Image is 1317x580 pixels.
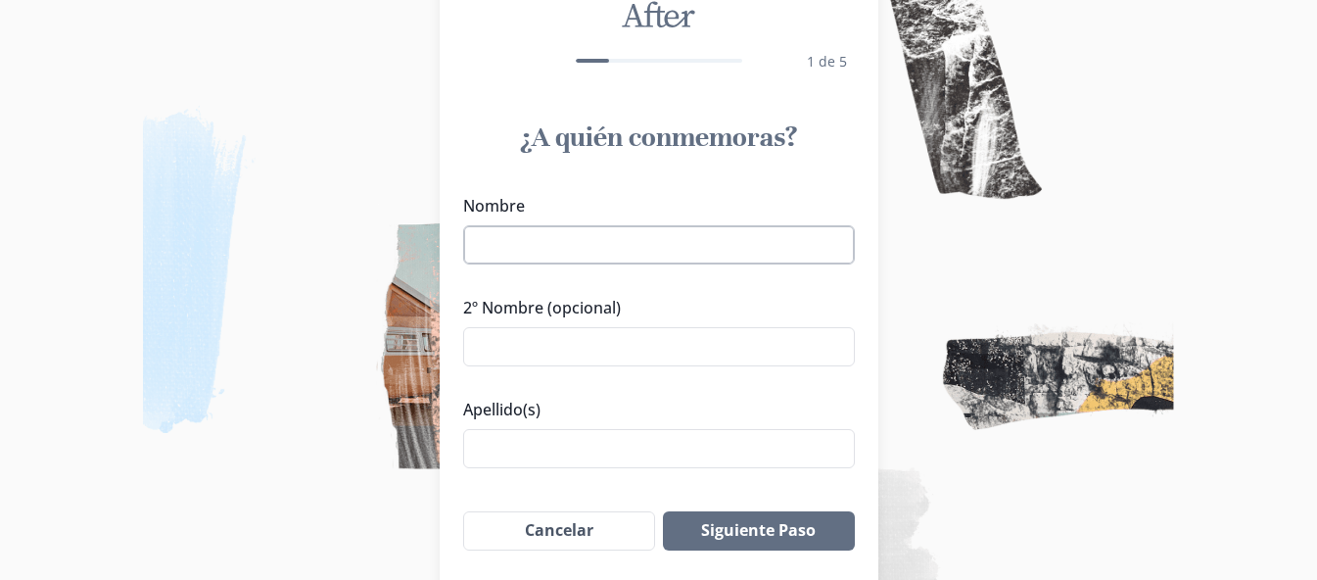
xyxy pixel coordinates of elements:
[463,296,843,319] label: 2º Nombre (opcional)
[463,398,843,421] label: Apellido(s)
[663,511,854,551] button: Siguiente Paso
[463,511,656,551] button: Cancelar
[463,120,855,155] h1: ¿A quién conmemoras?
[807,52,847,71] span: 1 de 5
[463,194,843,217] label: Nombre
